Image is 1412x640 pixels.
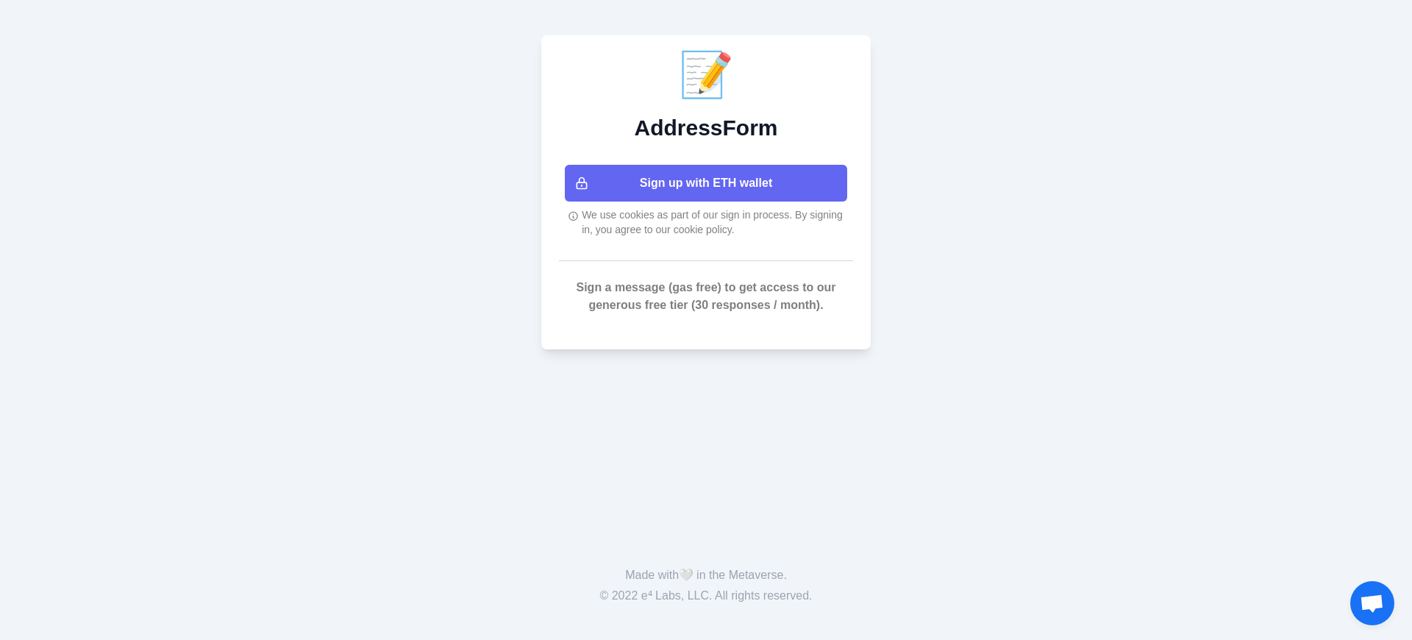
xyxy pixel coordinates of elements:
p: Sign a message (gas free) to get access to our generous free tier (30 responses / month). [559,279,853,314]
div: We use cookies as part of our sign in process. By signing in, you agree to our cookie policy. [559,207,853,237]
a: Open chat [1350,581,1394,625]
div: 📝 [559,53,853,97]
h2: AddressForm [559,115,853,141]
button: Sign up with ETH wallet [565,165,847,202]
span: 🤍 [679,569,693,581]
p: Made with in the Metaverse. [24,566,1388,584]
p: © 2022 e⁴ Labs, LLC. All rights reserved. [24,587,1388,605]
